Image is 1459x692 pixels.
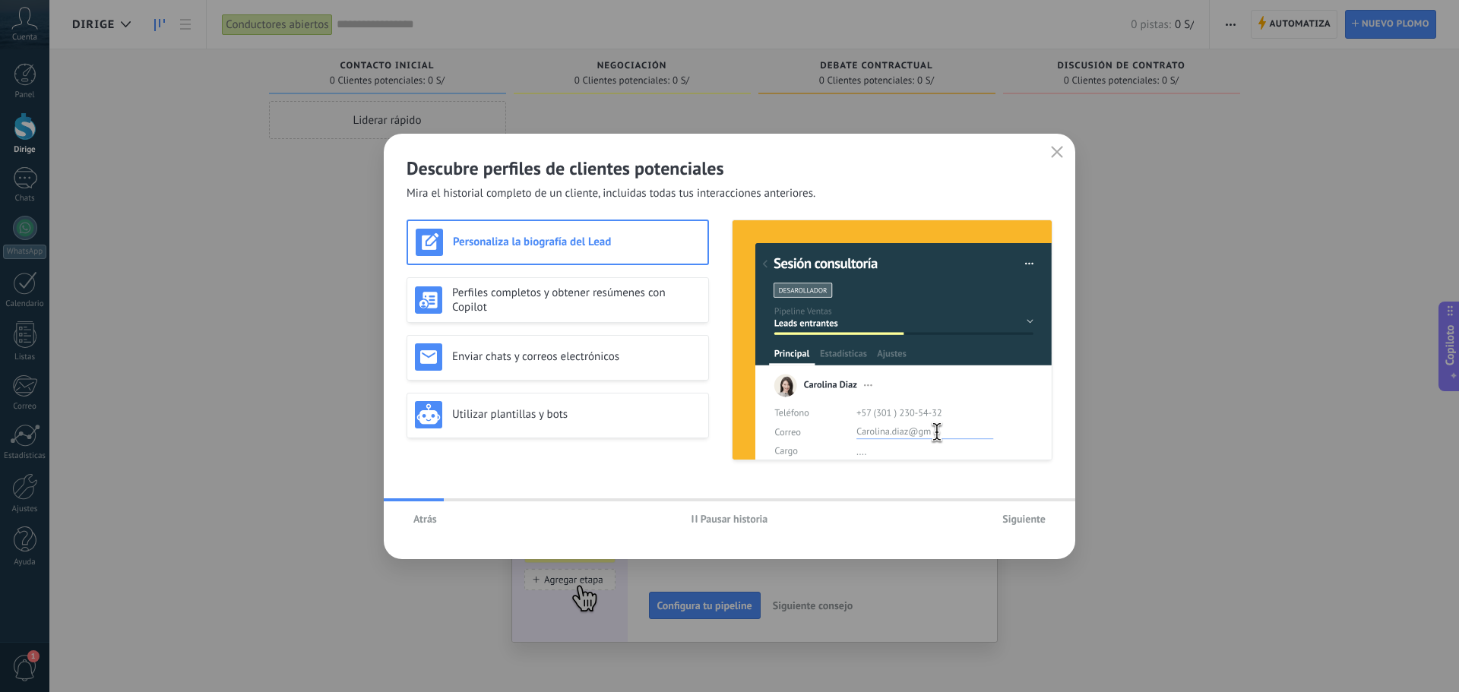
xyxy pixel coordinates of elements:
[452,286,666,314] font: Perfiles completos y obtener resúmenes con Copilot
[407,507,444,530] button: Atrás
[1002,512,1046,526] font: Siguiente
[995,507,1052,530] button: Siguiente
[453,235,611,249] font: Personaliza la biografía del Lead
[407,186,815,201] font: Mira el historial completo de un cliente, incluidas todas tus interacciones anteriores.
[452,407,568,422] font: Utilizar plantillas y bots
[685,507,775,530] button: Pausar historia
[452,349,619,364] font: Enviar chats y correos electrónicos
[413,512,437,526] font: Atrás
[701,512,768,526] font: Pausar historia
[407,156,724,180] font: Descubre perfiles de clientes potenciales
